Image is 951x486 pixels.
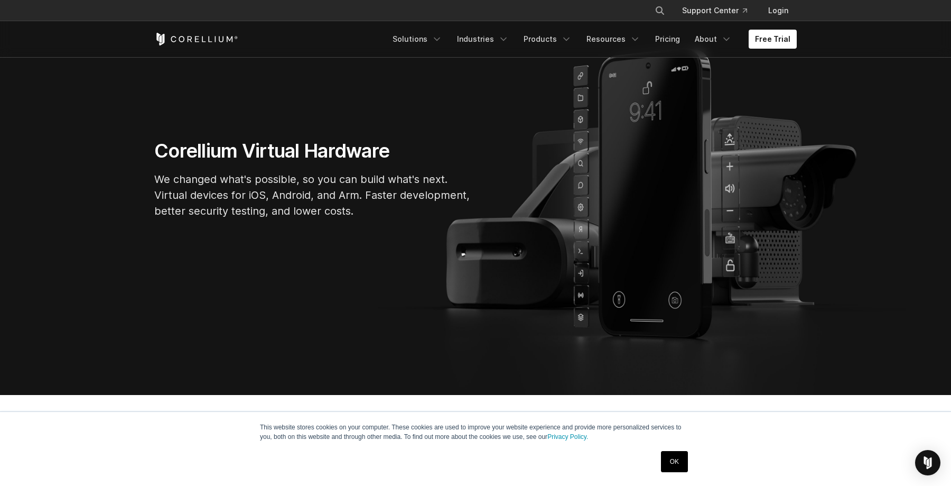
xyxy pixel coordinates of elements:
a: Corellium Home [154,33,238,45]
a: Support Center [674,1,756,20]
div: Navigation Menu [386,30,797,49]
a: Pricing [649,30,686,49]
p: We changed what's possible, so you can build what's next. Virtual devices for iOS, Android, and A... [154,171,471,219]
a: Products [517,30,578,49]
div: Open Intercom Messenger [915,450,940,475]
a: Privacy Policy. [547,433,588,441]
button: Search [650,1,669,20]
div: Navigation Menu [642,1,797,20]
a: Login [760,1,797,20]
a: Solutions [386,30,449,49]
a: Resources [580,30,647,49]
a: Free Trial [749,30,797,49]
a: About [688,30,738,49]
p: This website stores cookies on your computer. These cookies are used to improve your website expe... [260,423,691,442]
h1: Corellium Virtual Hardware [154,139,471,163]
a: OK [661,451,688,472]
a: Industries [451,30,515,49]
